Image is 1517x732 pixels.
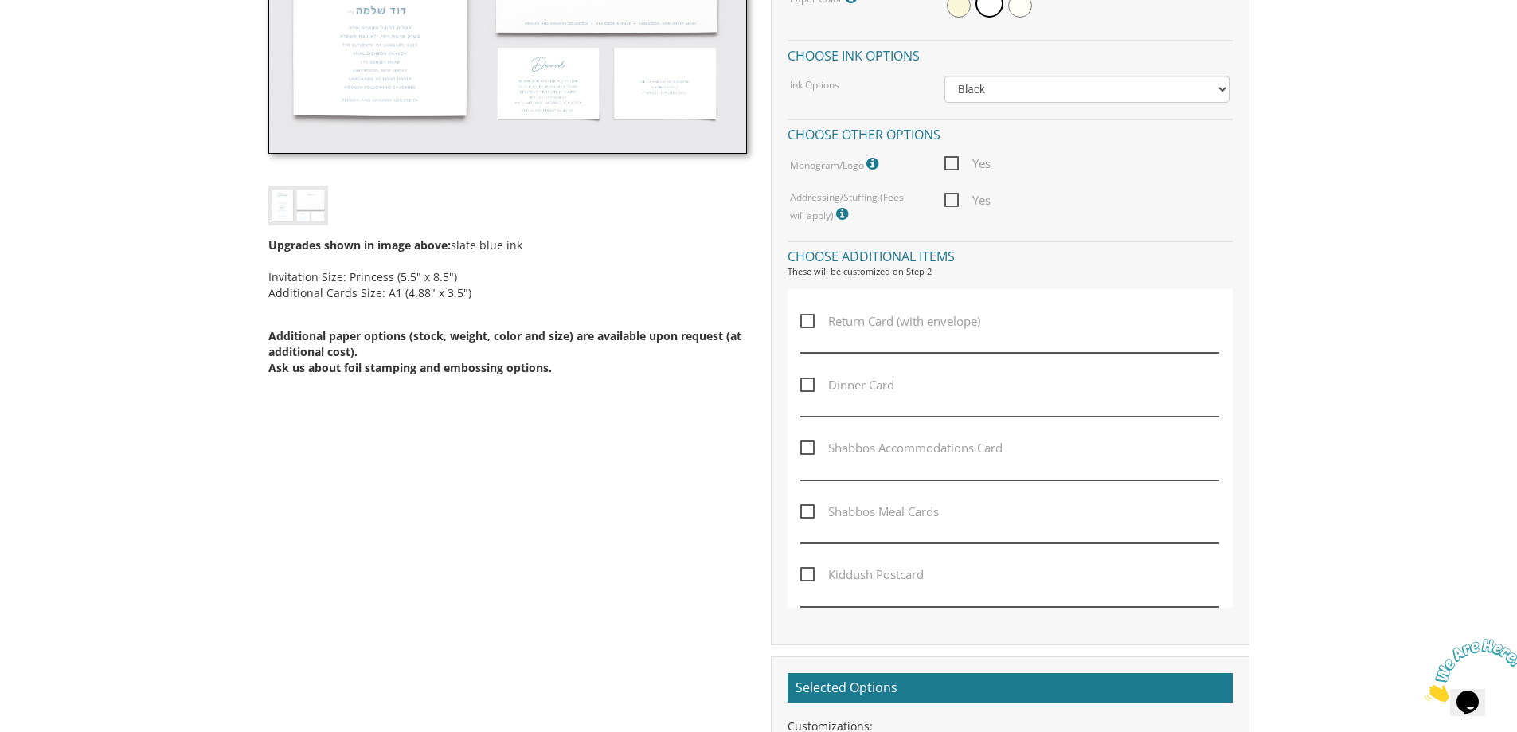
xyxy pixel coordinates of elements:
h4: Choose ink options [788,40,1233,68]
label: Ink Options [790,78,839,92]
img: Chat attention grabber [6,6,105,69]
h2: Selected Options [788,673,1233,703]
iframe: chat widget [1418,632,1517,708]
label: Addressing/Stuffing (Fees will apply) [790,190,921,225]
span: Upgrades shown in image above: [268,237,451,252]
span: Dinner Card [800,375,894,395]
div: slate blue ink Invitation Size: Princess (5.5" x 8.5") Additional Cards Size: A1 (4.88" x 3.5") [268,225,747,403]
h4: Choose additional items [788,241,1233,268]
span: Kiddush Postcard [800,565,924,585]
img: bminv-thumb-1.jpg [268,186,328,225]
span: Ask us about foil stamping and embossing options. [268,360,552,375]
label: Monogram/Logo [790,154,882,174]
span: Shabbos Accommodations Card [800,438,1003,458]
span: Additional paper options (stock, weight, color and size) are available upon request (at additiona... [268,328,741,359]
span: Yes [944,154,991,174]
span: Shabbos Meal Cards [800,502,939,522]
span: Return Card (with envelope) [800,311,980,331]
span: Yes [944,190,991,210]
div: These will be customized on Step 2 [788,265,1233,278]
h4: Choose other options [788,119,1233,147]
